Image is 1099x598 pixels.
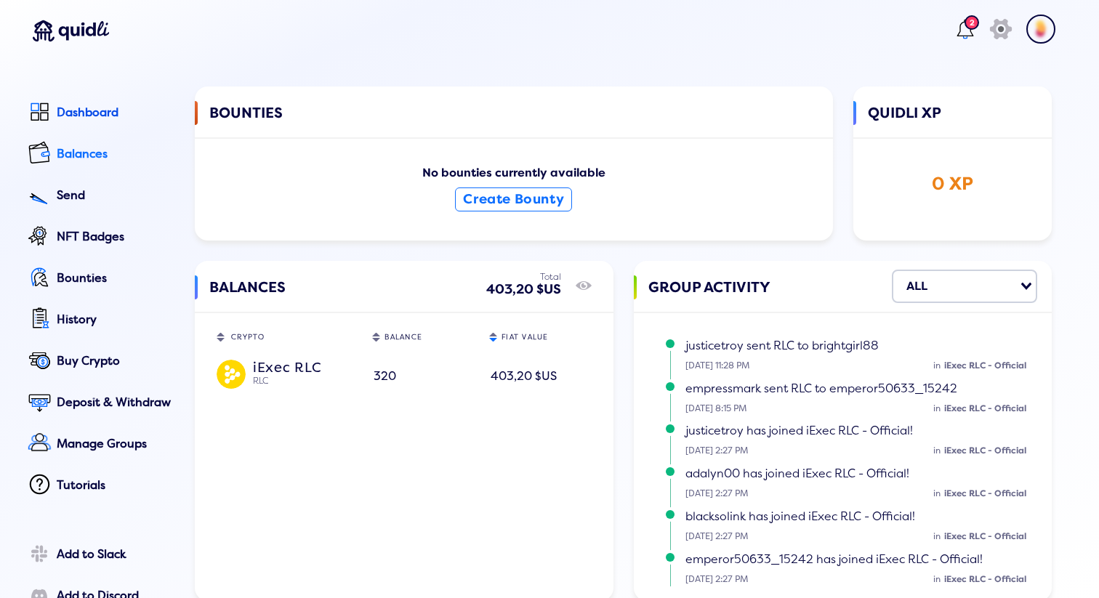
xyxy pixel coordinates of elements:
span: iExec RLC - Official [944,403,1026,414]
div: Add to Slack [57,548,174,561]
div: No bounties currently available [209,166,818,225]
a: Deposit & Withdraw [24,387,174,420]
span: in [933,445,941,456]
img: account [1026,15,1055,44]
small: [DATE] 11:28 PM [685,361,1034,371]
span: blacksolink has joined iExec RLC - Official! [685,509,915,524]
a: Buy Crypto [24,346,174,379]
span: justicetroy sent RLC to brightgirl88 [685,339,879,353]
div: 403,20 $US [486,282,561,297]
span: empressmark sent RLC to emperor50633_15242 [685,381,957,396]
div: Balances [57,148,174,161]
div: Send [57,189,174,202]
a: History [24,304,174,337]
div: iExec RLC [253,360,356,373]
div: RLC [253,376,356,387]
a: NFT Badges [24,222,174,254]
span: iExec RLC - Official [944,360,1026,371]
span: adalyn00 has joined iExec RLC - Official! [685,466,909,481]
button: Create Bounty [455,187,572,211]
div: History [57,313,174,326]
span: iExec RLC - Official [944,531,1026,542]
div: Buy Crypto [57,355,174,368]
span: BOUNTIES [209,101,283,145]
span: in [933,531,941,542]
div: Bounties [57,272,174,285]
span: GROUP ACTIVITY [648,275,770,319]
span: iExec RLC - Official [944,574,1026,585]
input: Search for option [932,274,1018,299]
span: BALANCES [209,275,286,319]
div: Tutorials [57,479,174,492]
a: Manage Groups [24,429,174,461]
span: 320 [374,369,396,384]
div: NFT Badges [57,230,174,243]
span: in [933,360,941,371]
div: Manage Groups [57,437,174,450]
a: Dashboard [24,97,174,130]
div: Search for option [892,270,1037,303]
small: [DATE] 2:27 PM [685,532,1034,542]
div: 2 [965,15,979,30]
a: Bounties [24,263,174,296]
a: Add to Slack [24,539,174,572]
small: [DATE] 8:15 PM [685,404,1034,414]
a: Tutorials [24,470,174,503]
span: emperor50633_15242 has joined iExec RLC - Official! [685,552,983,567]
small: [DATE] 2:27 PM [685,489,1034,499]
small: [DATE] 2:27 PM [685,446,1034,456]
div: Deposit & Withdraw [57,396,174,409]
div: Dashboard [57,106,174,119]
span: in [933,403,941,414]
a: Send [24,180,174,213]
small: [DATE] 2:27 PM [685,575,1034,585]
div: ALL [906,274,927,299]
div: Total [486,272,561,283]
span: iExec RLC - Official [944,445,1026,456]
span: in [933,574,941,585]
div: 0 XP [868,174,1038,195]
a: Balances [24,139,174,171]
div: 403,20 $US [491,364,590,389]
span: in [933,488,941,499]
span: justicetroy has joined iExec RLC - Official! [685,424,913,438]
span: iExec RLC - Official [944,488,1026,499]
span: QUIDLI XP [868,101,941,145]
img: RLC [217,360,246,389]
